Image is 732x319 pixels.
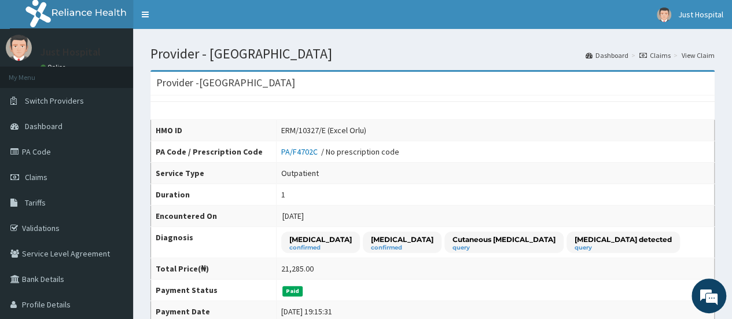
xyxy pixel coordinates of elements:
[156,78,295,88] h3: Provider - [GEOGRAPHIC_DATA]
[682,50,715,60] a: View Claim
[289,245,352,251] small: confirmed
[25,121,62,131] span: Dashboard
[281,146,321,157] a: PA/F4702C
[151,280,277,301] th: Payment Status
[6,35,32,61] img: User Image
[151,258,277,280] th: Total Price(₦)
[657,8,671,22] img: User Image
[453,245,556,251] small: query
[281,124,366,136] div: ERM/10327/E (Excel Orlu)
[586,50,628,60] a: Dashboard
[151,141,277,163] th: PA Code / Prescription Code
[25,96,84,106] span: Switch Providers
[289,234,352,244] p: [MEDICAL_DATA]
[575,234,672,244] p: [MEDICAL_DATA] detected
[281,263,314,274] div: 21,285.00
[41,63,68,71] a: Online
[282,286,303,296] span: Paid
[371,234,433,244] p: [MEDICAL_DATA]
[281,189,285,200] div: 1
[25,197,46,208] span: Tariffs
[371,245,433,251] small: confirmed
[678,9,723,20] span: Just Hospital
[151,184,277,206] th: Duration
[25,172,47,182] span: Claims
[453,234,556,244] p: Cutaneous [MEDICAL_DATA]
[151,163,277,184] th: Service Type
[575,245,672,251] small: query
[281,306,332,317] div: [DATE] 19:15:31
[151,120,277,141] th: HMO ID
[282,211,304,221] span: [DATE]
[150,46,715,61] h1: Provider - [GEOGRAPHIC_DATA]
[151,227,277,258] th: Diagnosis
[41,47,101,57] p: Just Hospital
[639,50,671,60] a: Claims
[281,167,319,179] div: Outpatient
[151,206,277,227] th: Encountered On
[281,146,399,157] div: / No prescription code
